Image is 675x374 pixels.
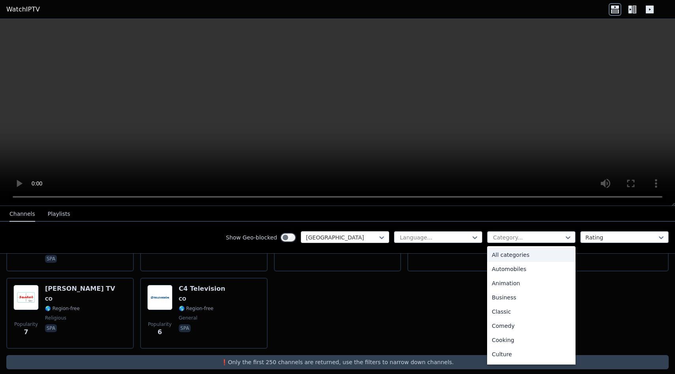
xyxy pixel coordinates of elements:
[148,321,172,327] span: Popularity
[179,305,214,312] span: 🌎 Region-free
[45,305,80,312] span: 🌎 Region-free
[487,290,576,305] div: Business
[14,321,38,327] span: Popularity
[45,255,57,263] p: spa
[45,324,57,332] p: spa
[487,248,576,262] div: All categories
[147,285,172,310] img: C4 Television
[487,262,576,276] div: Automobiles
[179,315,197,321] span: general
[45,285,115,293] h6: [PERSON_NAME] TV
[487,319,576,333] div: Comedy
[487,333,576,347] div: Cooking
[9,358,666,366] p: ❗️Only the first 250 channels are returned, use the filters to narrow down channels.
[6,5,40,14] a: WatchIPTV
[487,347,576,361] div: Culture
[179,296,186,302] span: CO
[487,305,576,319] div: Classic
[48,207,70,222] button: Playlists
[157,327,162,337] span: 6
[45,296,52,302] span: CO
[179,285,225,293] h6: C4 Television
[487,276,576,290] div: Animation
[179,324,191,332] p: spa
[9,207,35,222] button: Channels
[226,234,277,241] label: Show Geo-blocked
[45,315,66,321] span: religious
[13,285,39,310] img: Santel TV
[24,327,28,337] span: 7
